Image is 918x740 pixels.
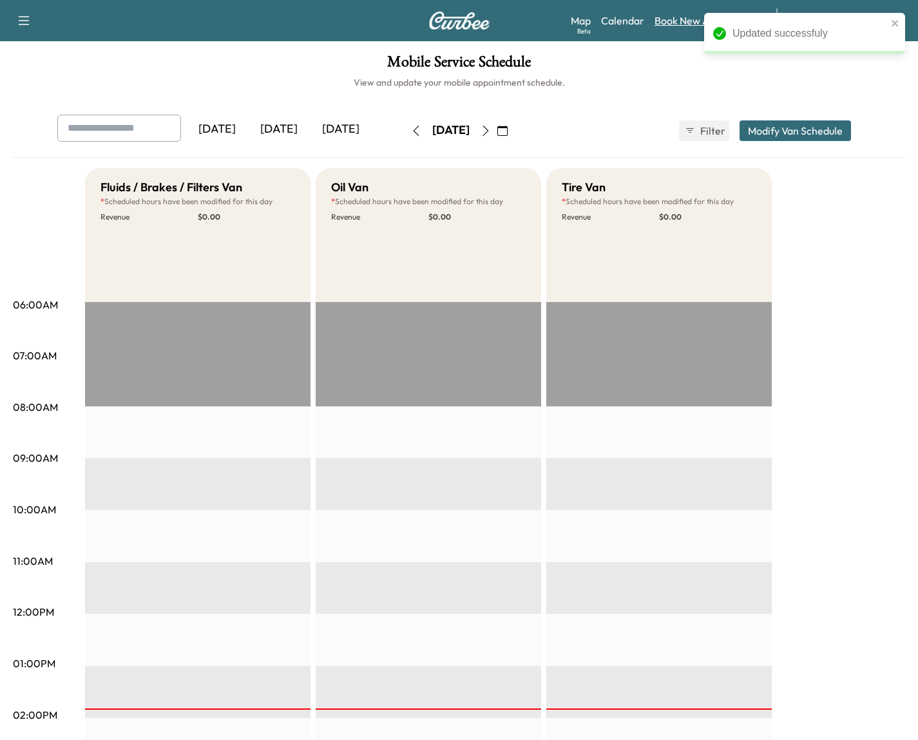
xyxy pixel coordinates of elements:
button: close [891,18,900,28]
div: [DATE] [248,115,310,144]
a: Book New Appointment [655,13,763,28]
p: 12:00PM [13,604,54,620]
p: Scheduled hours have been modified for this day [562,196,756,207]
p: 01:00PM [13,656,55,671]
p: 06:00AM [13,297,58,312]
a: MapBeta [571,13,591,28]
div: [DATE] [432,122,470,138]
span: Filter [700,123,723,138]
p: Scheduled hours have been modified for this day [331,196,526,207]
div: Beta [577,26,591,36]
div: [DATE] [310,115,372,144]
h5: Oil Van [331,178,368,196]
p: 09:00AM [13,450,58,466]
h5: Tire Van [562,178,606,196]
p: 02:00PM [13,707,57,723]
p: 11:00AM [13,553,53,569]
p: Revenue [562,212,659,222]
p: 07:00AM [13,348,57,363]
p: Revenue [331,212,428,222]
button: Filter [679,120,729,141]
img: Curbee Logo [428,12,490,30]
div: [DATE] [186,115,248,144]
h5: Fluids / Brakes / Filters Van [100,178,242,196]
div: Updated successfuly [732,26,887,41]
p: 10:00AM [13,502,56,517]
h1: Mobile Service Schedule [13,54,905,76]
p: Revenue [100,212,198,222]
a: Calendar [601,13,644,28]
p: $ 0.00 [428,212,526,222]
p: 08:00AM [13,399,58,415]
p: $ 0.00 [659,212,756,222]
p: $ 0.00 [198,212,295,222]
button: Modify Van Schedule [740,120,851,141]
h6: View and update your mobile appointment schedule. [13,76,905,89]
p: Scheduled hours have been modified for this day [100,196,295,207]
